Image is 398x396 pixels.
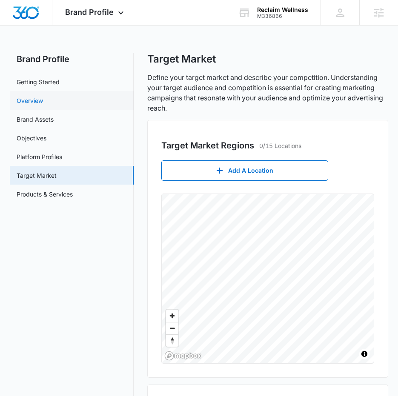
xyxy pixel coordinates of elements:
span: Zoom out [166,322,178,334]
span: Toggle attribution [362,349,367,359]
p: Define your target market and describe your competition. Understanding your target audience and c... [147,72,388,113]
a: Platform Profiles [17,152,62,161]
div: account id [257,13,308,19]
button: Reset bearing to north [166,334,178,347]
button: Zoom in [166,310,178,322]
button: Zoom out [166,322,178,334]
a: Mapbox homepage [164,351,202,361]
a: Objectives [17,134,46,142]
div: account name [257,6,308,13]
button: Toggle attribution [359,349,369,359]
a: Getting Started [17,77,60,86]
span: Brand Profile [65,8,114,17]
a: Overview [17,96,43,105]
canvas: Map [162,194,374,364]
p: 0/15 Locations [259,141,301,150]
a: Products & Services [17,190,73,199]
h3: Target Market Regions [161,139,254,152]
a: Target Market [17,171,57,180]
button: Add A Location [161,160,328,181]
h1: Target Market [147,53,216,66]
h2: Brand Profile [10,53,134,66]
a: Brand Assets [17,115,54,124]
